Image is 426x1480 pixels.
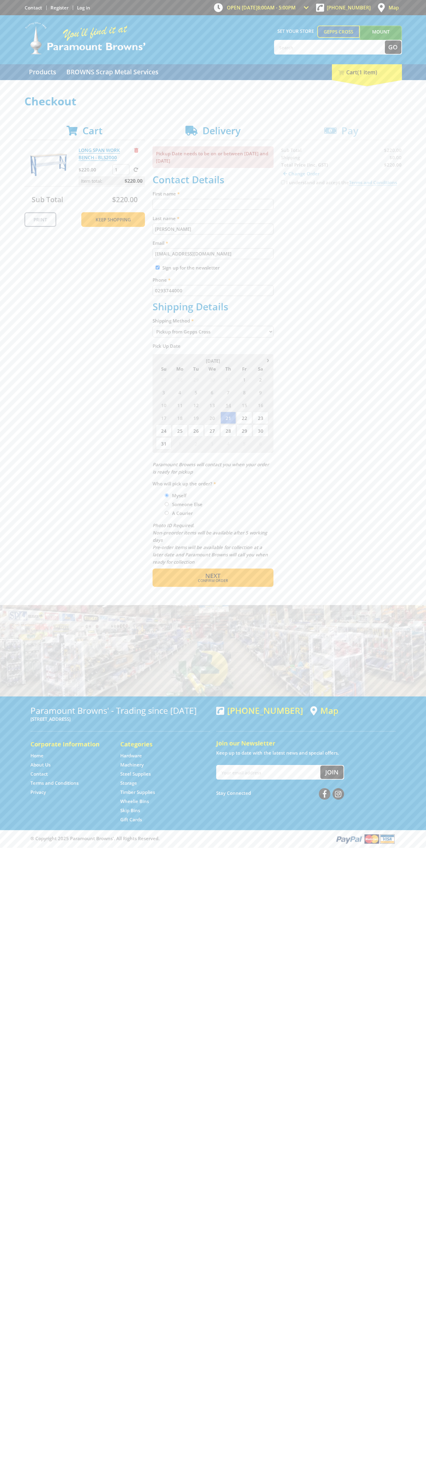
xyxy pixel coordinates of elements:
[156,412,171,424] span: 17
[332,64,402,80] div: Cart
[172,399,188,411] span: 11
[253,365,268,373] span: Sa
[217,766,320,779] input: Your email address
[237,412,252,424] span: 22
[237,373,252,386] span: 1
[188,373,204,386] span: 29
[188,365,204,373] span: Tu
[24,833,402,844] div: ® Copyright 2025 Paramount Browns'. All Rights Reserved.
[156,373,171,386] span: 27
[24,212,56,227] a: Print
[253,425,268,437] span: 30
[30,762,51,768] a: Go to the About Us page
[320,766,343,779] button: Join
[165,511,169,515] input: Please select who will pick up the order.
[206,358,220,364] span: [DATE]
[120,780,137,786] a: Go to the Storage page
[156,399,171,411] span: 10
[162,265,220,271] label: Sign up for the newsletter
[79,166,111,173] p: $220.00
[216,739,396,748] h5: Join our Newsletter
[24,95,402,107] h1: Checkout
[317,26,360,38] a: Gepps Cross
[220,399,236,411] span: 14
[220,437,236,449] span: 4
[153,480,273,487] label: Who will pick up the order?
[120,762,144,768] a: Go to the Machinery page
[253,437,268,449] span: 6
[156,437,171,449] span: 31
[204,425,220,437] span: 27
[153,522,268,565] em: Photo ID Required. Non-preorder items will be available after 5 working days Pre-order items will...
[220,425,236,437] span: 28
[220,386,236,398] span: 7
[32,195,63,204] span: Sub Total
[120,740,198,749] h5: Categories
[153,285,273,296] input: Please enter your telephone number.
[120,752,142,759] a: Go to the Hardware page
[153,276,273,284] label: Phone
[220,365,236,373] span: Th
[188,425,204,437] span: 26
[220,373,236,386] span: 31
[153,461,269,475] em: Paramount Browns will contact you when your order is ready for pickup
[257,4,296,11] span: 8:00am - 5:00pm
[153,248,273,259] input: Please enter your email address.
[188,412,204,424] span: 19
[153,342,273,350] label: Pick Up Date
[220,412,236,424] span: 21
[188,437,204,449] span: 2
[156,386,171,398] span: 3
[274,26,318,37] span: Set your store
[237,425,252,437] span: 29
[83,124,103,137] span: Cart
[170,490,188,501] label: Myself
[153,239,273,247] label: Email
[120,789,155,795] a: Go to the Timber Supplies page
[310,706,338,716] a: View a map of Gepps Cross location
[77,5,90,11] a: Log in
[120,807,140,814] a: Go to the Skip Bins page
[153,215,273,222] label: Last name
[30,752,44,759] a: Go to the Home page
[30,146,67,183] img: LONG SPAN WORK BENCH - BLS2000
[30,715,210,723] p: [STREET_ADDRESS]
[237,365,252,373] span: Fr
[79,176,145,185] p: Item total:
[30,780,79,786] a: Go to the Terms and Conditions page
[204,365,220,373] span: We
[205,572,220,580] span: Next
[237,386,252,398] span: 8
[237,399,252,411] span: 15
[227,4,296,11] span: OPEN [DATE]
[30,789,46,795] a: Go to the Privacy page
[153,174,273,185] h2: Contact Details
[204,399,220,411] span: 13
[153,199,273,210] input: Please enter your first name.
[153,569,273,587] button: Next Confirm order
[62,64,163,80] a: Go to the BROWNS Scrap Metal Services page
[172,425,188,437] span: 25
[153,317,273,324] label: Shipping Method
[125,176,143,185] span: $220.00
[216,706,303,715] div: [PHONE_NUMBER]
[253,373,268,386] span: 2
[30,771,48,777] a: Go to the Contact page
[120,798,149,805] a: Go to the Wheelie Bins page
[134,147,138,153] a: Remove from cart
[360,26,402,49] a: Mount [PERSON_NAME]
[30,706,210,715] h3: Paramount Browns' - Trading since [DATE]
[237,437,252,449] span: 5
[153,301,273,312] h2: Shipping Details
[216,786,344,800] div: Stay Connected
[172,373,188,386] span: 28
[156,365,171,373] span: Su
[112,195,138,204] span: $220.00
[51,5,69,11] a: Go to the registration page
[165,502,169,506] input: Please select who will pick up the order.
[153,146,273,168] p: Pickup Date needs to be on or between [DATE] and [DATE]
[385,41,401,54] button: Go
[204,412,220,424] span: 20
[79,147,120,161] a: LONG SPAN WORK BENCH - BLS2000
[156,425,171,437] span: 24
